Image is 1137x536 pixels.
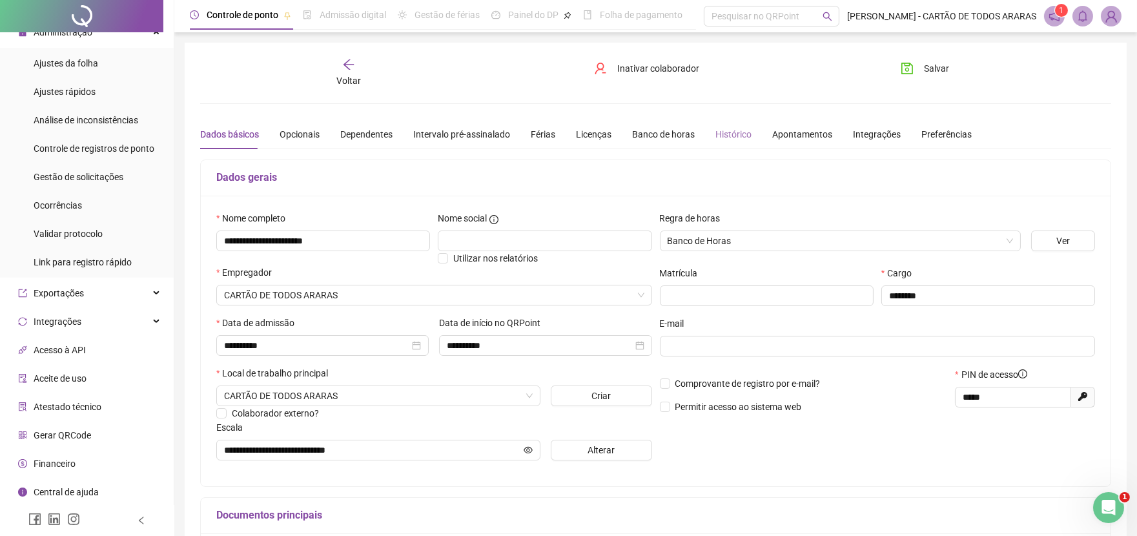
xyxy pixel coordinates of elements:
span: info-circle [18,488,27,497]
span: Aceite de uso [34,373,87,384]
span: Folha de pagamento [600,10,682,20]
span: Comprovante de registro por e-mail? [675,378,821,389]
span: instagram [67,513,80,526]
span: Exportações [34,288,84,298]
span: Voltar [336,76,361,86]
span: PIN de acesso [961,367,1027,382]
span: Validar protocolo [34,229,103,239]
span: Atestado técnico [34,402,101,412]
span: Gestão de solicitações [34,172,123,182]
span: Financeiro [34,459,76,469]
span: file-done [303,10,312,19]
span: left [137,516,146,525]
label: Regra de horas [660,211,729,225]
label: Data de admissão [216,316,303,330]
button: Inativar colaborador [584,58,709,79]
span: info-circle [1018,369,1027,378]
span: Inativar colaborador [617,61,699,76]
span: Central de ajuda [34,487,99,497]
button: Ver [1031,231,1095,251]
span: Ajustes rápidos [34,87,96,97]
button: Salvar [891,58,959,79]
span: 1 [1060,6,1064,15]
sup: 1 [1055,4,1068,17]
span: Controle de registros de ponto [34,143,154,154]
span: dollar [18,459,27,468]
span: Painel do DP [508,10,558,20]
span: Utilizar nos relatórios [453,253,538,263]
span: api [18,345,27,355]
span: Colaborador externo? [232,408,319,418]
span: Permitir acesso ao sistema web [675,402,802,412]
span: Administração [34,27,92,37]
span: Criar [591,389,611,403]
span: info-circle [489,215,498,224]
span: solution [18,402,27,411]
span: clock-circle [190,10,199,19]
span: facebook [28,513,41,526]
img: 43281 [1101,6,1121,26]
div: Apontamentos [772,127,832,141]
label: Escala [216,420,251,435]
span: notification [1049,10,1060,22]
label: Empregador [216,265,280,280]
span: Gerar QRCode [34,430,91,440]
span: Controle de ponto [207,10,278,20]
iframe: Intercom live chat [1093,492,1124,523]
h5: Dados gerais [216,170,1095,185]
span: Banco de Horas [668,231,1013,251]
span: book [583,10,592,19]
span: Alterar [588,443,615,457]
div: Preferências [921,127,972,141]
span: dashboard [491,10,500,19]
span: user-delete [594,62,607,75]
div: Dependentes [340,127,393,141]
label: Local de trabalho principal [216,366,336,380]
div: Histórico [715,127,752,141]
span: audit [18,374,27,383]
div: Férias [531,127,555,141]
span: pushpin [564,12,571,19]
span: qrcode [18,431,27,440]
span: export [18,289,27,298]
span: Link para registro rápido [34,257,132,267]
span: Admissão digital [320,10,386,20]
label: Cargo [881,266,920,280]
div: Banco de horas [632,127,695,141]
span: Ver [1056,234,1070,248]
label: Nome completo [216,211,294,225]
span: RUA FRANCISCO LEITE 78 [224,386,533,406]
span: search [823,12,832,21]
span: save [901,62,914,75]
span: Ocorrências [34,200,82,211]
div: Integrações [853,127,901,141]
h5: Documentos principais [216,508,1095,523]
div: Dados básicos [200,127,259,141]
span: eye [524,446,533,455]
div: Intervalo pré-assinalado [413,127,510,141]
span: sun [398,10,407,19]
span: Integrações [34,316,81,327]
span: arrow-left [342,58,355,71]
div: Opcionais [280,127,320,141]
label: Data de início no QRPoint [439,316,549,330]
span: bell [1077,10,1089,22]
span: pushpin [283,12,291,19]
label: Matrícula [660,266,706,280]
button: Criar [551,386,652,406]
span: Gestão de férias [415,10,480,20]
button: Alterar [551,440,652,460]
div: Licenças [576,127,611,141]
span: Acesso à API [34,345,86,355]
span: Ajustes da folha [34,58,98,68]
span: Análise de inconsistências [34,115,138,125]
span: 1 [1120,492,1130,502]
span: CARTÃO DE TODOS [224,285,644,305]
span: sync [18,317,27,326]
span: Nome social [438,211,487,225]
span: Salvar [924,61,949,76]
span: [PERSON_NAME] - CARTÃO DE TODOS ARARAS [847,9,1036,23]
label: E-mail [660,316,693,331]
span: linkedin [48,513,61,526]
